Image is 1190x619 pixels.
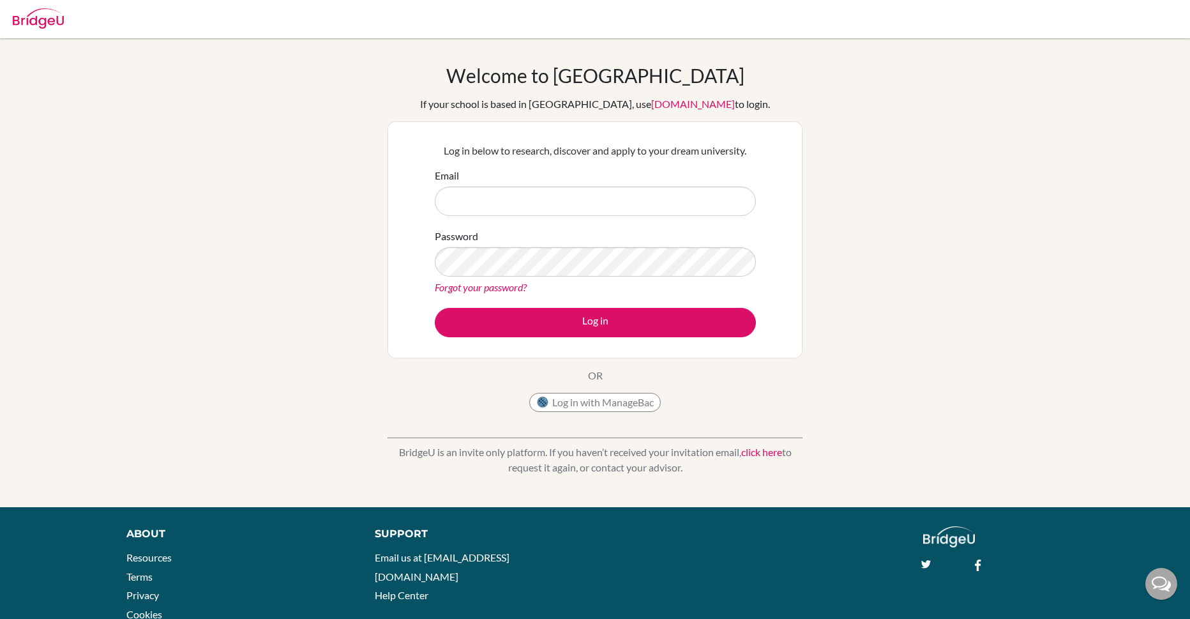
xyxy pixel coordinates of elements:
label: Email [435,168,459,183]
button: Log in with ManageBac [529,393,661,412]
div: Support [375,526,580,542]
button: Log in [435,308,756,337]
a: Email us at [EMAIL_ADDRESS][DOMAIN_NAME] [375,551,509,583]
a: Forgot your password? [435,281,527,293]
a: Resources [126,551,172,563]
h1: Welcome to [GEOGRAPHIC_DATA] [446,64,744,87]
div: About [126,526,347,542]
p: BridgeU is an invite only platform. If you haven’t received your invitation email, to request it ... [388,445,802,475]
img: logo_white@2x-f4f0deed5e89b7ecb1c2cc34c3e3d731f90f0f143d5ea2071677605dd97b5244.png [923,526,975,547]
div: If your school is based in [GEOGRAPHIC_DATA], use to login. [420,96,770,112]
img: Bridge-U [13,8,64,29]
a: [DOMAIN_NAME] [651,98,735,110]
a: Help Center [375,589,428,601]
label: Password [435,229,478,244]
p: Log in below to research, discover and apply to your dream university. [435,143,756,158]
a: Terms [126,570,153,583]
a: Privacy [126,589,159,601]
a: click here [741,446,782,458]
p: OR [588,368,603,383]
